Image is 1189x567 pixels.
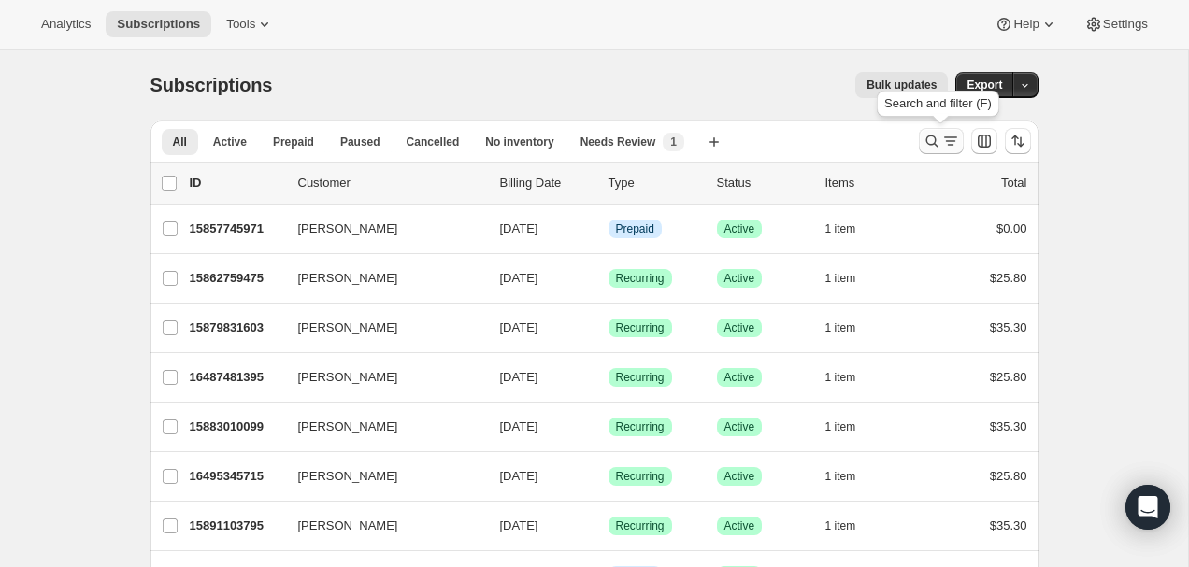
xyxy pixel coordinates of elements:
[190,216,1027,242] div: 15857745971[PERSON_NAME][DATE]InfoPrepaidSuccessActive1 item$0.00
[825,221,856,236] span: 1 item
[580,135,656,149] span: Needs Review
[500,320,538,334] span: [DATE]
[825,518,856,533] span: 1 item
[825,271,856,286] span: 1 item
[190,265,1027,291] div: 15862759475[PERSON_NAME][DATE]SuccessRecurringSuccessActive1 item$25.80
[273,135,314,149] span: Prepaid
[724,370,755,385] span: Active
[855,72,948,98] button: Bulk updates
[190,513,1027,539] div: 15891103795[PERSON_NAME][DATE]SuccessRecurringSuccessActive1 item$35.30
[500,221,538,235] span: [DATE]
[825,469,856,484] span: 1 item
[190,368,283,387] p: 16487481395
[298,467,398,486] span: [PERSON_NAME]
[287,263,474,293] button: [PERSON_NAME]
[717,174,810,192] p: Status
[1125,485,1170,530] div: Open Intercom Messenger
[825,414,877,440] button: 1 item
[825,265,877,291] button: 1 item
[990,271,1027,285] span: $25.80
[616,419,665,434] span: Recurring
[1103,17,1148,32] span: Settings
[990,370,1027,384] span: $25.80
[190,467,283,486] p: 16495345715
[287,313,474,343] button: [PERSON_NAME]
[724,469,755,484] span: Active
[616,271,665,286] span: Recurring
[190,220,283,238] p: 15857745971
[971,128,997,154] button: Customize table column order and visibility
[226,17,255,32] span: Tools
[500,271,538,285] span: [DATE]
[298,220,398,238] span: [PERSON_NAME]
[500,174,594,192] p: Billing Date
[190,414,1027,440] div: 15883010099[PERSON_NAME][DATE]SuccessRecurringSuccessActive1 item$35.30
[724,221,755,236] span: Active
[485,135,553,149] span: No inventory
[1013,17,1039,32] span: Help
[500,419,538,433] span: [DATE]
[825,463,877,489] button: 1 item
[1001,174,1026,192] p: Total
[996,221,1027,235] span: $0.00
[990,469,1027,483] span: $25.80
[616,221,654,236] span: Prepaid
[500,518,538,532] span: [DATE]
[825,174,919,192] div: Items
[670,135,677,149] span: 1
[190,315,1027,341] div: 15879831603[PERSON_NAME][DATE]SuccessRecurringSuccessActive1 item$35.30
[1073,11,1159,37] button: Settings
[298,517,398,535] span: [PERSON_NAME]
[616,518,665,533] span: Recurring
[287,511,474,541] button: [PERSON_NAME]
[287,214,474,244] button: [PERSON_NAME]
[825,370,856,385] span: 1 item
[287,362,474,392] button: [PERSON_NAME]
[724,419,755,434] span: Active
[724,271,755,286] span: Active
[190,319,283,337] p: 15879831603
[298,174,485,192] p: Customer
[30,11,102,37] button: Analytics
[287,412,474,442] button: [PERSON_NAME]
[173,135,187,149] span: All
[616,320,665,335] span: Recurring
[990,320,1027,334] span: $35.30
[117,17,200,32] span: Subscriptions
[825,419,856,434] span: 1 item
[41,17,91,32] span: Analytics
[190,418,283,436] p: 15883010099
[825,315,877,341] button: 1 item
[616,370,665,385] span: Recurring
[190,174,283,192] p: ID
[190,517,283,535] p: 15891103795
[150,75,273,95] span: Subscriptions
[990,518,1027,532] span: $35.30
[215,11,285,37] button: Tools
[298,368,398,387] span: [PERSON_NAME]
[340,135,380,149] span: Paused
[298,319,398,337] span: [PERSON_NAME]
[955,72,1013,98] button: Export
[500,469,538,483] span: [DATE]
[190,269,283,288] p: 15862759475
[616,469,665,484] span: Recurring
[867,78,937,92] span: Bulk updates
[298,418,398,436] span: [PERSON_NAME]
[1005,128,1031,154] button: Sort the results
[699,129,729,155] button: Create new view
[500,370,538,384] span: [DATE]
[967,78,1002,92] span: Export
[825,364,877,390] button: 1 item
[298,269,398,288] span: [PERSON_NAME]
[190,463,1027,489] div: 16495345715[PERSON_NAME][DATE]SuccessRecurringSuccessActive1 item$25.80
[407,135,460,149] span: Cancelled
[825,216,877,242] button: 1 item
[190,364,1027,390] div: 16487481395[PERSON_NAME][DATE]SuccessRecurringSuccessActive1 item$25.80
[213,135,247,149] span: Active
[825,320,856,335] span: 1 item
[609,174,702,192] div: Type
[983,11,1068,37] button: Help
[287,461,474,491] button: [PERSON_NAME]
[724,320,755,335] span: Active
